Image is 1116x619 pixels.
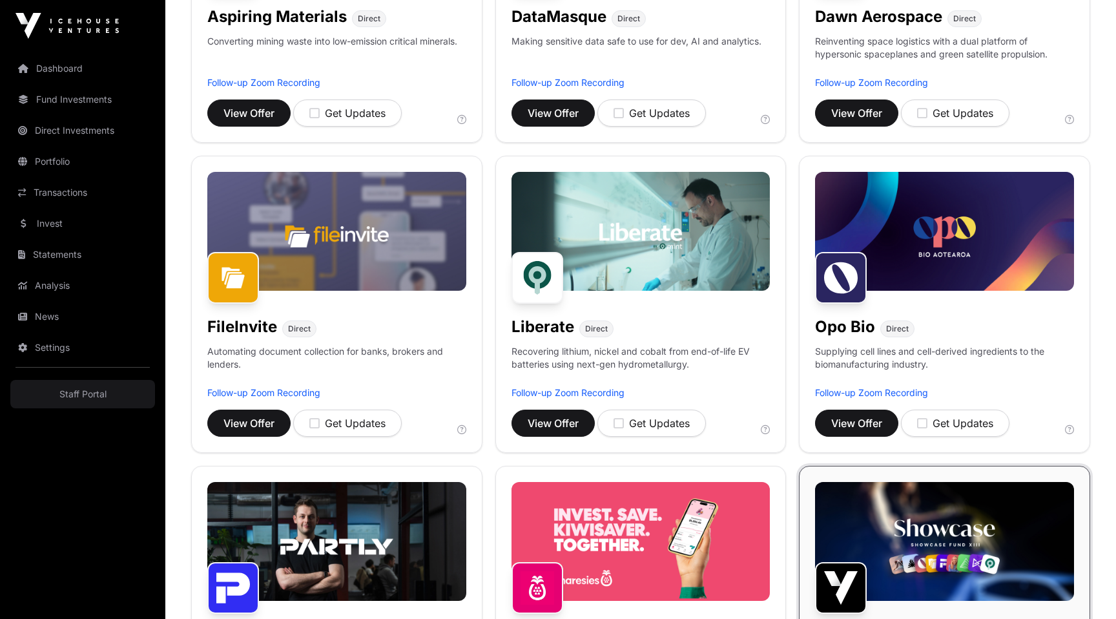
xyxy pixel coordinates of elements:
div: Get Updates [309,105,386,121]
button: View Offer [815,100,898,127]
span: Direct [886,324,909,334]
p: Supplying cell lines and cell-derived ingredients to the biomanufacturing industry. [815,345,1074,371]
button: View Offer [512,410,595,437]
img: File-Invite-Banner.jpg [207,172,466,291]
p: Recovering lithium, nickel and cobalt from end-of-life EV batteries using next-gen hydrometallurgy. [512,345,770,386]
button: Get Updates [597,410,706,437]
button: View Offer [815,410,898,437]
a: Analysis [10,271,155,300]
p: Reinventing space logistics with a dual platform of hypersonic spaceplanes and green satellite pr... [815,35,1074,76]
img: Showcase Fund XIII [815,562,867,614]
span: Direct [358,14,380,24]
span: View Offer [528,105,579,121]
a: Follow-up Zoom Recording [815,387,928,398]
span: View Offer [528,415,579,431]
button: Get Updates [293,410,402,437]
button: View Offer [207,100,291,127]
span: View Offer [223,415,274,431]
img: Opo Bio [815,252,867,304]
div: Get Updates [614,105,690,121]
button: View Offer [207,410,291,437]
a: Staff Portal [10,380,155,408]
a: Settings [10,333,155,362]
button: Get Updates [293,100,402,127]
h1: FileInvite [207,317,277,337]
span: View Offer [831,105,882,121]
div: Get Updates [917,105,993,121]
h1: Dawn Aerospace [815,6,942,27]
span: View Offer [831,415,882,431]
p: Converting mining waste into low-emission critical minerals. [207,35,457,76]
img: Showcase-Fund-Banner-1.jpg [815,482,1074,601]
h1: Liberate [512,317,574,337]
img: Liberate [512,252,563,304]
div: Get Updates [917,415,993,431]
a: Statements [10,240,155,269]
button: View Offer [512,100,595,127]
div: Get Updates [309,415,386,431]
a: Dashboard [10,54,155,83]
h1: DataMasque [512,6,606,27]
button: Get Updates [901,410,1009,437]
h1: Opo Bio [815,317,875,337]
a: Follow-up Zoom Recording [512,77,625,88]
p: Making sensitive data safe to use for dev, AI and analytics. [512,35,761,76]
a: Follow-up Zoom Recording [512,387,625,398]
span: Direct [288,324,311,334]
a: Follow-up Zoom Recording [207,387,320,398]
img: Liberate-Banner.jpg [512,172,770,291]
a: Fund Investments [10,85,155,114]
button: Get Updates [597,100,706,127]
span: Direct [953,14,976,24]
img: Sharesies [512,562,563,614]
span: Direct [585,324,608,334]
img: Partly-Banner.jpg [207,482,466,601]
div: Get Updates [614,415,690,431]
h1: Aspiring Materials [207,6,347,27]
img: Icehouse Ventures Logo [15,13,119,39]
span: View Offer [223,105,274,121]
img: Partly [207,562,259,614]
p: Automating document collection for banks, brokers and lenders. [207,345,466,386]
a: Follow-up Zoom Recording [815,77,928,88]
img: Sharesies-Banner.jpg [512,482,770,601]
iframe: Chat Widget [1051,557,1116,619]
a: News [10,302,155,331]
a: Follow-up Zoom Recording [207,77,320,88]
img: FileInvite [207,252,259,304]
a: Invest [10,209,155,238]
img: Opo-Bio-Banner.jpg [815,172,1074,291]
a: Transactions [10,178,155,207]
a: Direct Investments [10,116,155,145]
a: Portfolio [10,147,155,176]
span: Direct [617,14,640,24]
button: Get Updates [901,100,1009,127]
